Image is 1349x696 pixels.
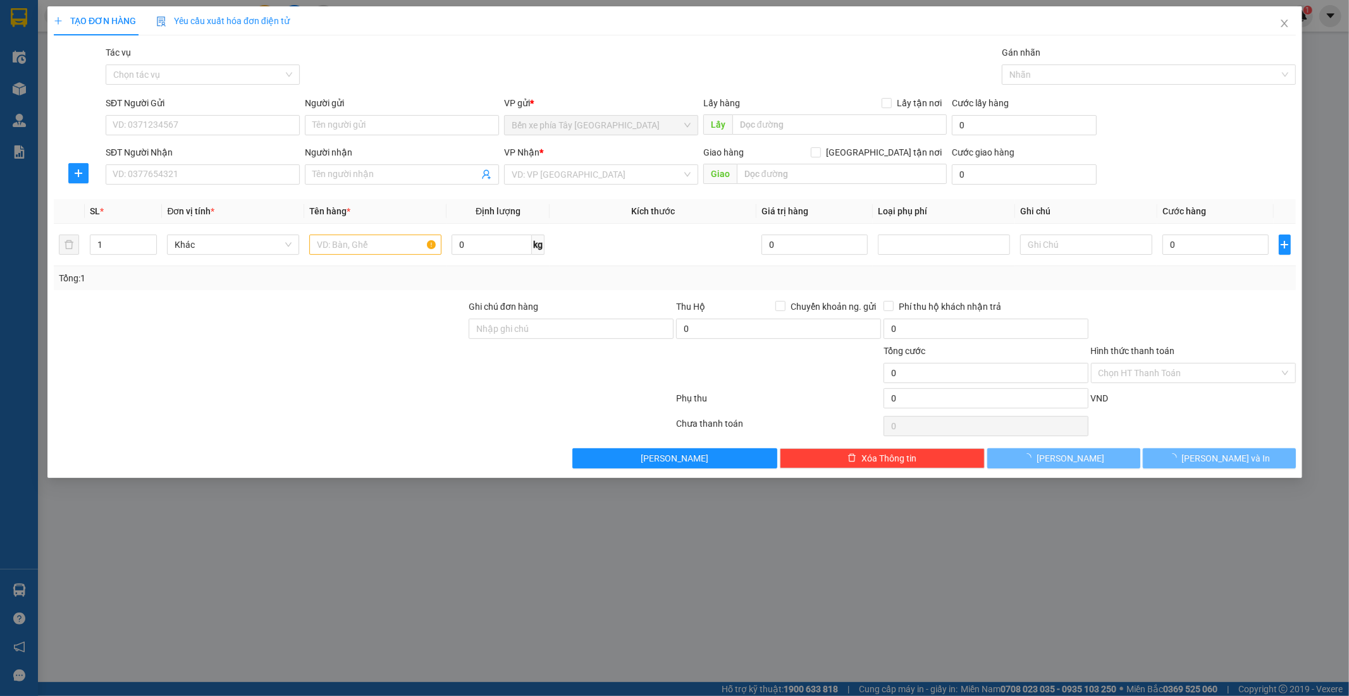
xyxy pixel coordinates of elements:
[59,235,79,255] button: delete
[631,206,675,216] span: Kích thước
[761,235,868,255] input: 0
[703,164,736,184] span: Giao
[504,147,539,157] span: VP Nhận
[821,145,947,159] span: [GEOGRAPHIC_DATA] tận nơi
[106,47,131,58] label: Tác vụ
[1279,240,1290,250] span: plus
[512,116,691,135] span: Bến xe phía Tây Thanh Hóa
[68,163,89,183] button: plus
[873,199,1015,224] th: Loại phụ phí
[1266,6,1302,42] button: Close
[305,96,499,110] div: Người gửi
[1023,453,1037,462] span: loading
[1278,235,1290,255] button: plus
[1090,393,1108,403] span: VND
[861,451,916,465] span: Xóa Thông tin
[952,164,1096,185] input: Cước giao hàng
[305,145,499,159] div: Người nhận
[736,164,947,184] input: Dọc đường
[1002,47,1040,58] label: Gán nhãn
[504,96,698,110] div: VP gửi
[59,271,521,285] div: Tổng: 1
[1090,346,1174,356] label: Hình thức thanh toán
[1037,451,1104,465] span: [PERSON_NAME]
[309,206,350,216] span: Tên hàng
[703,114,732,135] span: Lấy
[780,448,985,468] button: deleteXóa Thông tin
[481,169,491,180] span: user-add
[703,98,739,108] span: Lấy hàng
[469,302,538,312] label: Ghi chú đơn hàng
[54,16,63,25] span: plus
[156,16,166,27] img: icon
[883,346,925,356] span: Tổng cước
[1142,448,1295,468] button: [PERSON_NAME] và In
[89,206,99,216] span: SL
[641,451,708,465] span: [PERSON_NAME]
[952,115,1096,135] input: Cước lấy hàng
[532,235,545,255] span: kg
[1162,206,1206,216] span: Cước hàng
[952,98,1009,108] label: Cước lấy hàng
[675,391,882,413] div: Phụ thu
[106,145,300,159] div: SĐT Người Nhận
[892,96,947,110] span: Lấy tận nơi
[54,16,136,26] span: TẠO ĐƠN HÀNG
[309,235,441,255] input: VD: Bàn, Ghế
[1167,453,1181,462] span: loading
[167,206,214,216] span: Đơn vị tính
[893,300,1006,314] span: Phí thu hộ khách nhận trả
[106,96,300,110] div: SĐT Người Gửi
[847,453,856,463] span: delete
[675,302,705,312] span: Thu Hộ
[785,300,880,314] span: Chuyển khoản ng. gửi
[69,168,88,178] span: plus
[703,147,743,157] span: Giao hàng
[1020,235,1152,255] input: Ghi Chú
[675,417,882,439] div: Chưa thanh toán
[156,16,290,26] span: Yêu cầu xuất hóa đơn điện tử
[476,206,521,216] span: Định lượng
[1015,199,1157,224] th: Ghi chú
[732,114,947,135] input: Dọc đường
[952,147,1014,157] label: Cước giao hàng
[761,206,808,216] span: Giá trị hàng
[987,448,1140,468] button: [PERSON_NAME]
[1279,18,1289,28] span: close
[469,319,674,339] input: Ghi chú đơn hàng
[175,235,292,254] span: Khác
[1181,451,1270,465] span: [PERSON_NAME] và In
[572,448,777,468] button: [PERSON_NAME]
